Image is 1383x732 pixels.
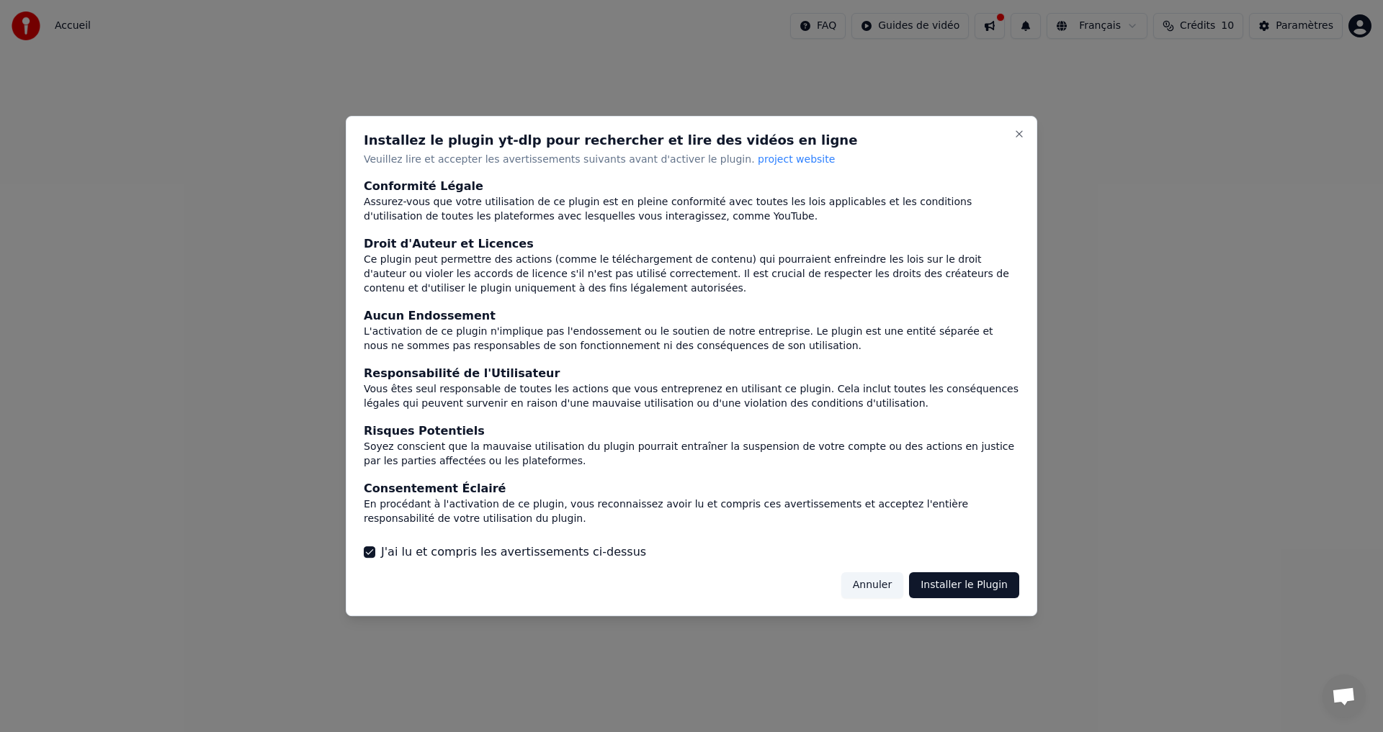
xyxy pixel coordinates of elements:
span: project website [758,153,835,165]
div: Responsabilité de l'Utilisateur [364,365,1019,382]
div: Droit d'Auteur et Licences [364,236,1019,253]
button: Installer le Plugin [909,572,1019,598]
label: J'ai lu et compris les avertissements ci-dessus [381,543,646,561]
div: Assurez-vous que votre utilisation de ce plugin est en pleine conformité avec toutes les lois app... [364,196,1019,225]
div: Consentement Éclairé [364,480,1019,497]
div: Risques Potentiels [364,423,1019,440]
div: Conformité Légale [364,179,1019,196]
h2: Installez le plugin yt-dlp pour rechercher et lire des vidéos en ligne [364,134,1019,147]
p: Veuillez lire et accepter les avertissements suivants avant d'activer le plugin. [364,153,1019,167]
div: Ce plugin peut permettre des actions (comme le téléchargement de contenu) qui pourraient enfreind... [364,253,1019,297]
div: Vous êtes seul responsable de toutes les actions que vous entreprenez en utilisant ce plugin. Cel... [364,382,1019,411]
div: Soyez conscient que la mauvaise utilisation du plugin pourrait entraîner la suspension de votre c... [364,440,1019,469]
div: Aucun Endossement [364,308,1019,325]
div: L'activation de ce plugin n'implique pas l'endossement ou le soutien de notre entreprise. Le plug... [364,325,1019,354]
button: Annuler [841,572,903,598]
div: En procédant à l'activation de ce plugin, vous reconnaissez avoir lu et compris ces avertissement... [364,497,1019,526]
